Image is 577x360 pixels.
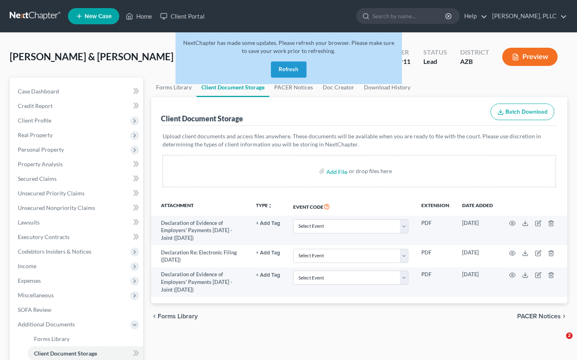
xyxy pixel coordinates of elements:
button: PACER Notices chevron_right [517,313,567,320]
span: Executory Contracts [18,233,70,240]
span: Codebtors Insiders & Notices [18,248,91,255]
td: PDF [415,245,456,267]
span: Unsecured Priority Claims [18,190,85,197]
div: or drop files here [349,167,392,175]
button: + Add Tag [256,250,280,256]
span: New Case [85,13,112,19]
a: SOFA Review [11,303,143,317]
a: + Add Tag [256,271,280,278]
a: + Add Tag [256,219,280,227]
span: 11 [403,57,410,65]
th: Extension [415,197,456,216]
div: Client Document Storage [161,114,243,123]
span: Forms Library [158,313,198,320]
td: [DATE] [456,267,499,297]
td: PDF [415,267,456,297]
span: [PERSON_NAME] & [PERSON_NAME] [10,51,173,62]
a: Forms Library [151,78,197,97]
span: Personal Property [18,146,64,153]
a: Credit Report [11,99,143,113]
th: Date added [456,197,499,216]
span: NextChapter has made some updates. Please refresh your browser. Please make sure to save your wor... [183,39,394,54]
a: Secured Claims [11,172,143,186]
a: Forms Library [27,332,143,346]
td: [DATE] [456,216,499,245]
span: Client Profile [18,117,51,124]
td: Declaration Re: Electronic Filing ([DATE]) [151,245,249,267]
div: AZB [460,57,489,66]
div: Status [423,48,447,57]
span: Income [18,263,36,269]
iframe: Intercom live chat [550,332,569,352]
button: TYPEunfold_more [256,203,273,208]
a: Unsecured Priority Claims [11,186,143,201]
span: PACER Notices [517,313,561,320]
div: District [460,48,489,57]
a: Client Portal [156,9,209,23]
i: chevron_right [561,313,567,320]
span: Forms Library [34,335,70,342]
td: PDF [415,216,456,245]
button: Preview [502,48,558,66]
a: Property Analysis [11,157,143,172]
button: + Add Tag [256,273,280,278]
input: Search by name... [372,8,446,23]
p: Upload client documents and access files anywhere. These documents will be available when you are... [163,132,556,148]
a: [PERSON_NAME], PLLC [488,9,567,23]
a: Lawsuits [11,215,143,230]
span: Batch Download [505,108,547,115]
span: Client Document Storage [34,350,97,357]
span: Property Analysis [18,161,63,167]
th: Event Code [287,197,415,216]
a: Unsecured Nonpriority Claims [11,201,143,215]
span: Secured Claims [18,175,57,182]
a: + Add Tag [256,249,280,256]
span: Credit Report [18,102,53,109]
td: [DATE] [456,245,499,267]
i: unfold_more [268,203,273,208]
span: Unsecured Nonpriority Claims [18,204,95,211]
span: Expenses [18,277,41,284]
button: Batch Download [490,104,554,121]
span: Additional Documents [18,321,75,328]
i: chevron_left [151,313,158,320]
span: Real Property [18,131,53,138]
a: Help [460,9,487,23]
span: 2 [566,332,573,339]
td: Declaration of Evidence of Employers' Payments [DATE] - Joint ([DATE]) [151,267,249,297]
span: Case Dashboard [18,88,59,95]
button: chevron_left Forms Library [151,313,198,320]
a: Executory Contracts [11,230,143,244]
span: Miscellaneous [18,292,54,299]
a: Case Dashboard [11,84,143,99]
a: Home [122,9,156,23]
span: Lawsuits [18,219,40,226]
div: Lead [423,57,447,66]
td: Declaration of Evidence of Employers' Payments [DATE] - Joint ([DATE]) [151,216,249,245]
span: SOFA Review [18,306,51,313]
button: Refresh [271,61,306,78]
th: Attachment [151,197,249,216]
button: + Add Tag [256,221,280,226]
